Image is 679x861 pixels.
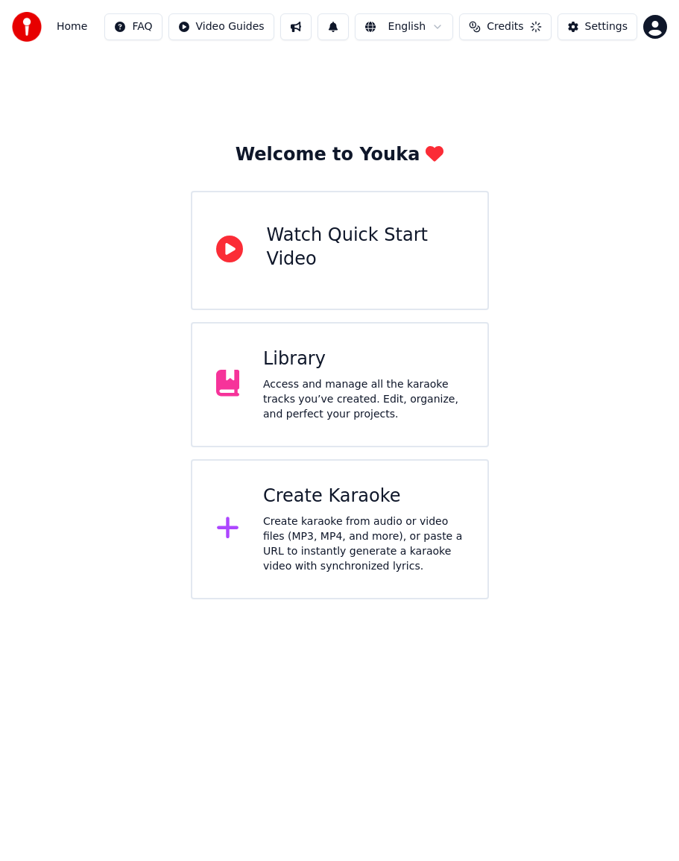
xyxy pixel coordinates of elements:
[558,13,637,40] button: Settings
[236,143,444,167] div: Welcome to Youka
[263,485,464,508] div: Create Karaoke
[104,13,162,40] button: FAQ
[263,377,464,422] div: Access and manage all the karaoke tracks you’ve created. Edit, organize, and perfect your projects.
[263,347,464,371] div: Library
[57,19,87,34] span: Home
[57,19,87,34] nav: breadcrumb
[263,514,464,574] div: Create karaoke from audio or video files (MP3, MP4, and more), or paste a URL to instantly genera...
[487,19,523,34] span: Credits
[267,224,464,271] div: Watch Quick Start Video
[585,19,628,34] div: Settings
[12,12,42,42] img: youka
[459,13,551,40] button: Credits
[168,13,274,40] button: Video Guides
